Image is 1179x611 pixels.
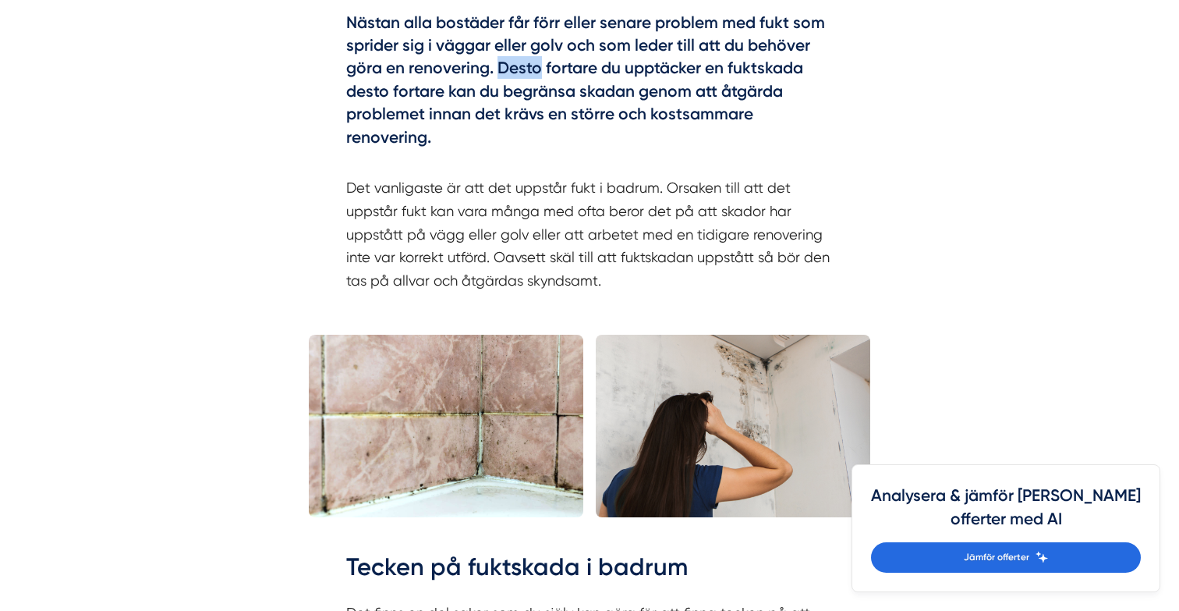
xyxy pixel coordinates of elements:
[596,335,870,518] img: Fuktskada badrum
[309,335,583,518] img: Fuktskada badrum - svartmögel
[871,542,1141,573] a: Jämför offerter
[346,11,833,154] h4: Nästan alla bostäder får förr eller senare problem med fukt som sprider sig i väggar eller golv o...
[346,550,833,594] h2: Tecken på fuktskada i badrum
[346,153,833,292] p: Det vanligaste är att det uppstår fukt i badrum. Orsaken till att det uppstår fukt kan vara många...
[964,550,1029,565] span: Jämför offerter
[871,484,1141,542] h4: Analysera & jämför [PERSON_NAME] offerter med AI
